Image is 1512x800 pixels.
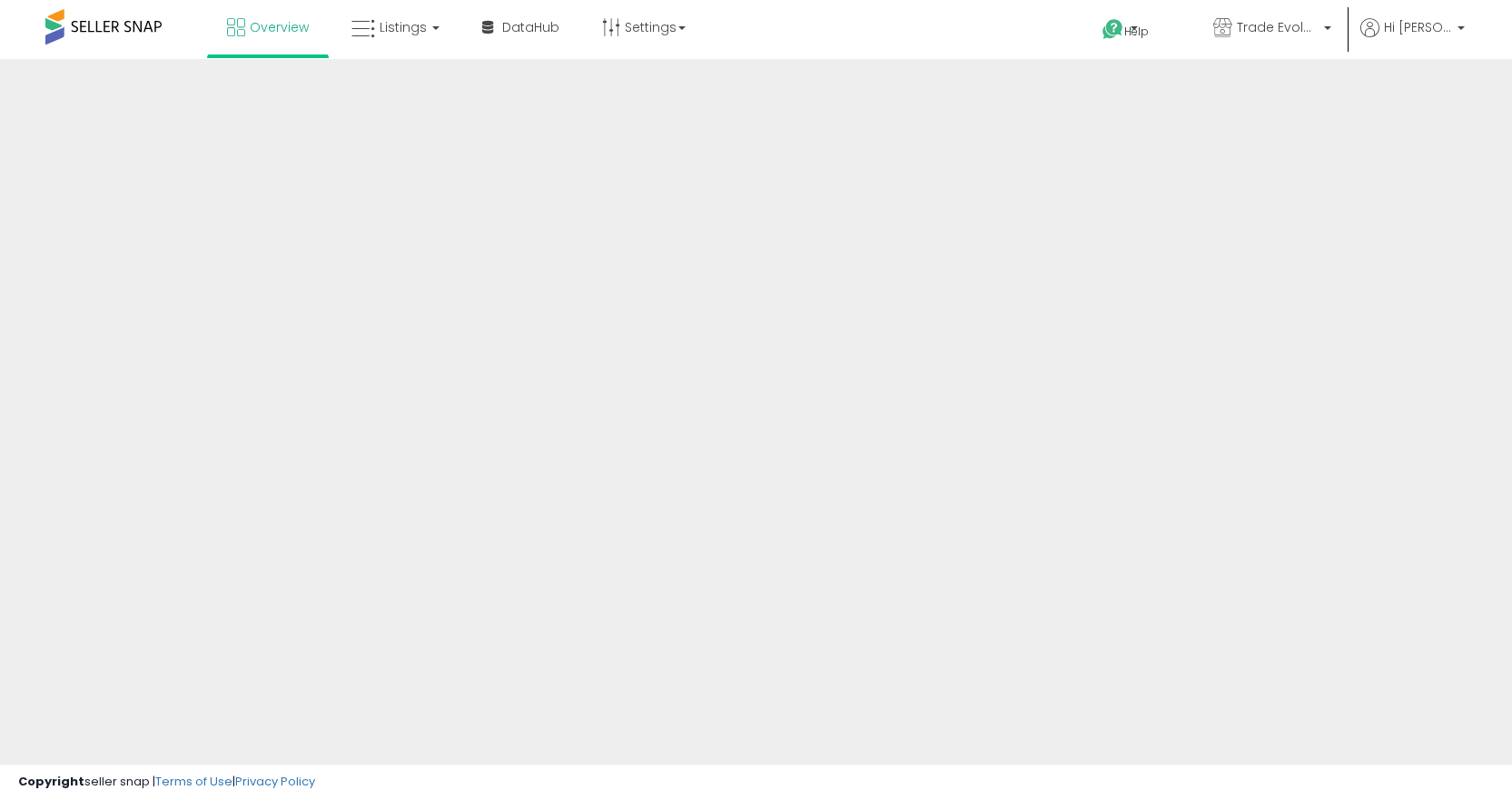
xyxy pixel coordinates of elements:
span: Hi [PERSON_NAME] [1384,18,1452,36]
a: Privacy Policy [235,773,315,790]
a: Help [1088,5,1184,59]
span: Help [1124,24,1149,39]
span: Trade Evolution US [1237,18,1319,36]
i: Get Help [1102,18,1124,41]
div: seller snap | | [18,774,315,791]
strong: Copyright [18,773,84,790]
a: Terms of Use [155,773,232,790]
span: Overview [250,18,309,36]
span: Listings [380,18,427,36]
span: DataHub [502,18,559,36]
a: Hi [PERSON_NAME] [1360,18,1465,59]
